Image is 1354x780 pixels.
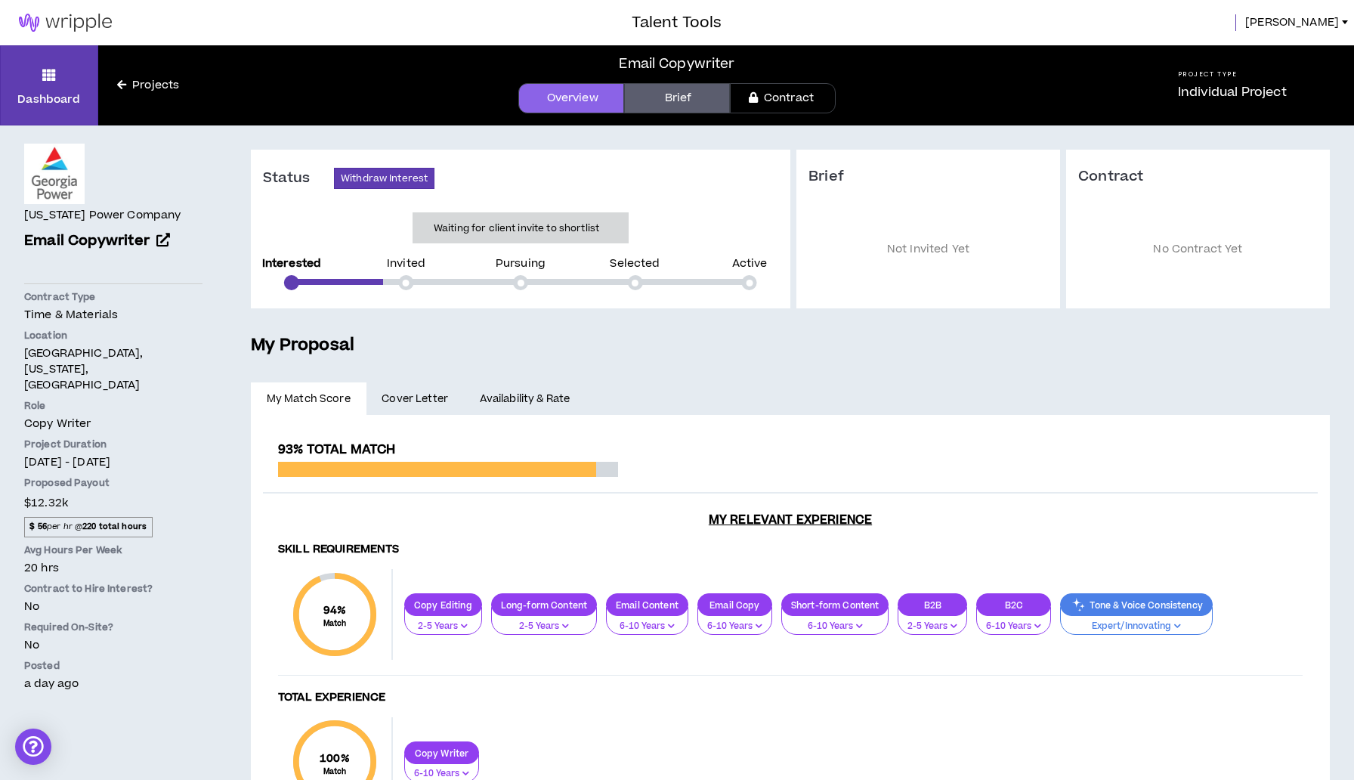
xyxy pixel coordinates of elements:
[24,290,202,304] p: Contract Type
[24,543,202,557] p: Avg Hours Per Week
[251,382,366,416] a: My Match Score
[808,209,1048,291] p: Not Invited Yet
[730,83,836,113] a: Contract
[1178,83,1287,101] p: Individual Project
[732,258,768,269] p: Active
[501,620,587,633] p: 2-5 Years
[976,607,1051,636] button: 6-10 Years
[320,766,350,777] small: Match
[29,521,47,532] strong: $ 56
[1060,607,1212,636] button: Expert/Innovating
[610,258,660,269] p: Selected
[334,168,434,189] button: Withdraw Interest
[1178,70,1287,79] h5: Project Type
[907,620,957,633] p: 2-5 Years
[986,620,1041,633] p: 6-10 Years
[323,618,347,629] small: Match
[98,77,198,94] a: Projects
[278,543,1303,557] h4: Skill Requirements
[405,747,478,759] p: Copy Writer
[464,382,586,416] a: Availability & Rate
[781,607,889,636] button: 6-10 Years
[24,454,202,470] p: [DATE] - [DATE]
[82,521,147,532] strong: 220 total hours
[24,399,202,413] p: Role
[808,168,1048,186] h3: Brief
[616,620,679,633] p: 6-10 Years
[697,607,772,636] button: 6-10 Years
[24,438,202,451] p: Project Duration
[24,621,202,634] p: Required On-Site?
[24,676,202,692] p: a day ago
[24,329,202,342] p: Location
[24,416,91,432] span: Copy Writer
[606,607,688,636] button: 6-10 Years
[24,637,202,653] p: No
[24,599,202,614] p: No
[320,751,350,766] span: 100 %
[632,11,722,34] h3: Talent Tools
[15,729,51,765] div: Open Intercom Messenger
[24,560,202,576] p: 20 hrs
[1245,14,1339,31] span: [PERSON_NAME]
[782,599,889,611] p: Short-form Content
[977,599,1050,611] p: B2C
[404,607,482,636] button: 2-5 Years
[387,258,425,269] p: Invited
[1070,620,1202,633] p: Expert/Innovating
[434,221,599,236] p: Waiting for client invite to shortlist
[791,620,879,633] p: 6-10 Years
[405,599,481,611] p: Copy Editing
[24,493,68,513] span: $12.32k
[1078,209,1318,291] p: No Contract Yet
[323,602,347,618] span: 94 %
[24,231,202,252] a: Email Copywriter
[24,307,202,323] p: Time & Materials
[491,607,597,636] button: 2-5 Years
[24,345,202,393] p: [GEOGRAPHIC_DATA], [US_STATE], [GEOGRAPHIC_DATA]
[278,691,1303,705] h4: Total Experience
[24,582,202,596] p: Contract to Hire Interest?
[707,620,762,633] p: 6-10 Years
[496,258,546,269] p: Pursuing
[619,54,734,74] div: Email Copywriter
[24,476,202,490] p: Proposed Payout
[624,83,730,113] a: Brief
[382,391,448,407] span: Cover Letter
[24,207,181,224] h4: [US_STATE] Power Company
[898,607,967,636] button: 2-5 Years
[414,620,472,633] p: 2-5 Years
[1078,168,1318,186] h3: Contract
[263,169,334,187] h3: Status
[898,599,966,611] p: B2B
[1061,599,1211,611] p: Tone & Voice Consistency
[278,441,395,459] span: 93% Total Match
[251,333,1330,358] h5: My Proposal
[17,91,80,107] p: Dashboard
[262,258,321,269] p: Interested
[263,512,1318,528] h3: My Relevant Experience
[492,599,596,611] p: Long-form Content
[698,599,771,611] p: Email Copy
[24,659,202,673] p: Posted
[24,517,153,537] span: per hr @
[607,599,688,611] p: Email Content
[24,231,150,251] span: Email Copywriter
[518,83,624,113] a: Overview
